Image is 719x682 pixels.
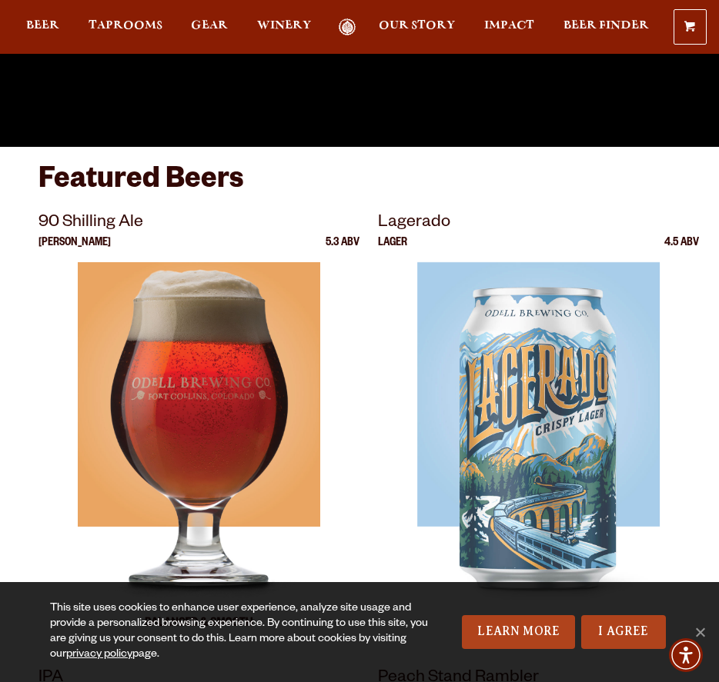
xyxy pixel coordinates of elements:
[26,18,59,36] a: Beer
[379,18,455,36] a: Our Story
[191,18,228,36] a: Gear
[328,18,366,36] a: Odell Home
[257,18,311,36] a: Winery
[38,162,681,209] h3: Featured Beers
[66,649,132,661] a: privacy policy
[50,601,435,663] div: This site uses cookies to enhance user experience, analyze site usage and provide a personalized ...
[26,19,59,32] span: Beer
[462,615,575,649] a: Learn More
[378,210,699,647] a: Lagerado Lager 4.5 ABV Lagerado Lagerado
[581,615,666,649] a: I Agree
[563,18,649,36] a: Beer Finder
[563,19,649,32] span: Beer Finder
[484,19,534,32] span: Impact
[664,238,699,262] p: 4.5 ABV
[378,238,407,262] p: Lager
[484,18,534,36] a: Impact
[669,638,703,672] div: Accessibility Menu
[379,19,455,32] span: Our Story
[417,262,659,647] img: Lagerado
[692,624,707,640] span: No
[78,262,319,647] img: 90 Shilling Ale
[257,19,311,32] span: Winery
[378,210,699,238] p: Lagerado
[38,210,359,647] a: 90 Shilling Ale [PERSON_NAME] 5.3 ABV 90 Shilling Ale 90 Shilling Ale
[191,19,228,32] span: Gear
[89,19,162,32] span: Taprooms
[38,238,111,262] p: [PERSON_NAME]
[38,210,359,238] p: 90 Shilling Ale
[89,18,162,36] a: Taprooms
[326,238,359,262] p: 5.3 ABV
